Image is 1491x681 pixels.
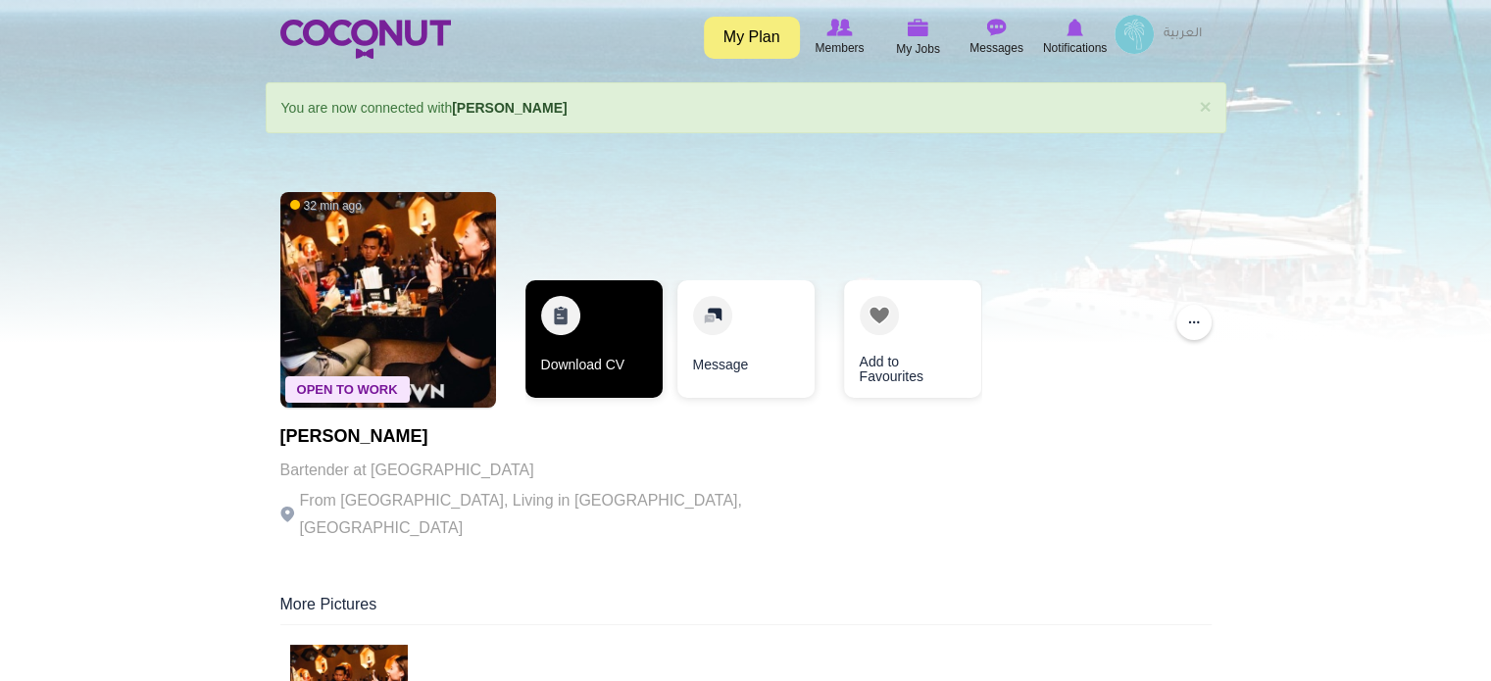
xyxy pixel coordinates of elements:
img: Home [280,20,451,59]
div: More Pictures [280,594,1212,625]
button: ... [1176,305,1212,340]
a: Message [677,280,815,398]
span: Messages [969,38,1023,58]
a: Messages Messages [958,15,1036,60]
a: × [1199,96,1211,117]
span: Notifications [1043,38,1107,58]
img: My Jobs [908,19,929,36]
img: Notifications [1067,19,1083,36]
a: Notifications Notifications [1036,15,1115,60]
div: 3 / 3 [829,280,967,408]
div: 1 / 3 [525,280,663,408]
a: Add to Favourites [844,280,981,398]
p: Bartender at [GEOGRAPHIC_DATA] [280,457,820,484]
a: Download CV [525,280,663,398]
a: My Plan [704,17,800,59]
span: Open To Work [285,376,410,403]
div: You are now connected with [266,82,1226,133]
h1: [PERSON_NAME] [280,427,820,447]
span: My Jobs [896,39,940,59]
span: 32 min ago [290,198,362,215]
div: 2 / 3 [677,280,815,408]
a: العربية [1154,15,1212,54]
a: [PERSON_NAME] [452,100,567,116]
a: Browse Members Members [801,15,879,60]
p: From [GEOGRAPHIC_DATA], Living in [GEOGRAPHIC_DATA], [GEOGRAPHIC_DATA] [280,487,820,542]
a: My Jobs My Jobs [879,15,958,61]
span: Members [815,38,864,58]
img: Browse Members [826,19,852,36]
img: Messages [987,19,1007,36]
